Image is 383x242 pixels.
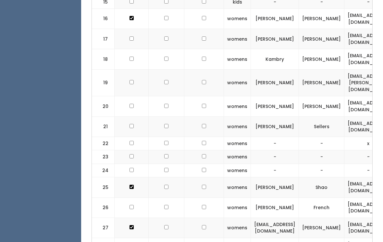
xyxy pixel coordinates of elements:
td: [PERSON_NAME] [251,9,299,29]
td: womens [224,137,251,151]
td: - [299,137,344,151]
td: - [251,137,299,151]
td: [PERSON_NAME] [299,9,344,29]
td: [PERSON_NAME] [299,97,344,117]
td: womens [224,117,251,137]
td: 26 [92,198,115,218]
td: [PERSON_NAME] [299,70,344,97]
td: 24 [92,164,115,178]
td: womens [224,29,251,49]
td: womens [224,9,251,29]
td: 27 [92,218,115,238]
td: 16 [92,9,115,29]
td: - [251,164,299,178]
td: womens [224,178,251,198]
td: [EMAIL_ADDRESS][DOMAIN_NAME] [251,218,299,238]
td: 18 [92,49,115,70]
td: 21 [92,117,115,137]
td: - [251,151,299,164]
td: 23 [92,151,115,164]
td: womens [224,218,251,238]
td: [PERSON_NAME] [251,198,299,218]
td: [PERSON_NAME] [251,29,299,49]
td: womens [224,164,251,178]
td: - [299,164,344,178]
td: womens [224,49,251,70]
td: 17 [92,29,115,49]
td: [PERSON_NAME] [251,178,299,198]
td: womens [224,97,251,117]
td: womens [224,151,251,164]
td: 19 [92,70,115,97]
td: Sellers [299,117,344,137]
td: Kambry [251,49,299,70]
td: [PERSON_NAME] [299,29,344,49]
td: [PERSON_NAME] [251,97,299,117]
td: [PERSON_NAME] [299,49,344,70]
td: 20 [92,97,115,117]
td: womens [224,70,251,97]
td: [PERSON_NAME] [251,70,299,97]
td: womens [224,198,251,218]
td: - [299,151,344,164]
td: [PERSON_NAME] [251,117,299,137]
td: 22 [92,137,115,151]
td: Shao [299,178,344,198]
td: French [299,198,344,218]
td: [PERSON_NAME] [299,218,344,238]
td: 25 [92,178,115,198]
